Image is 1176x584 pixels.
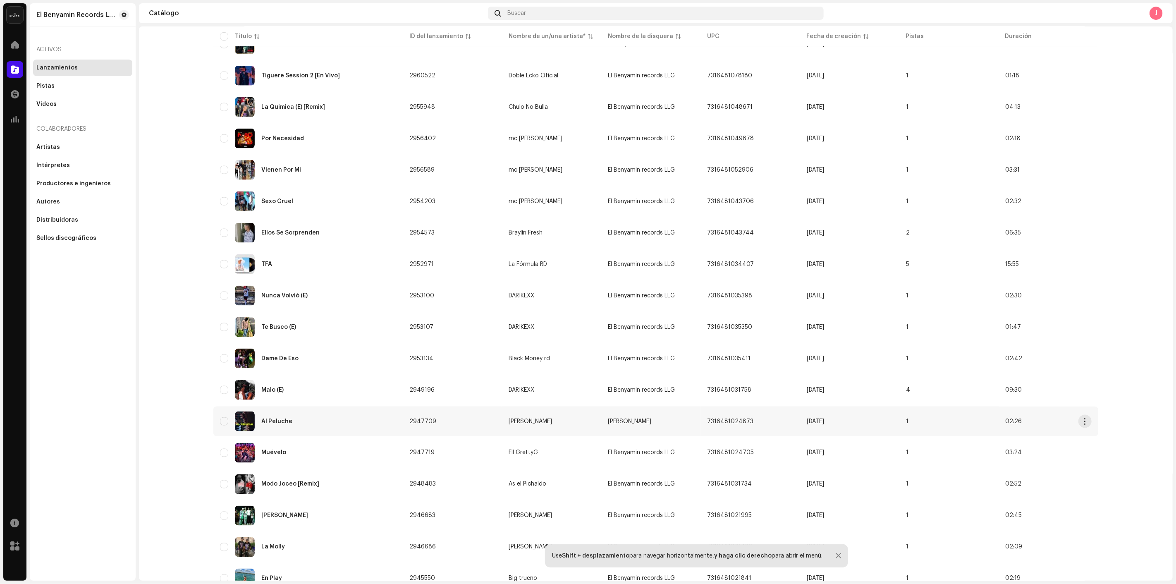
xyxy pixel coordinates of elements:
[807,356,824,361] span: 18 jul 2025
[608,261,675,267] span: El Benyamin records LLG
[409,261,434,267] span: 2952971
[509,387,595,393] span: DARIKEXX
[906,104,908,110] span: 1
[509,324,595,330] span: DARIKEXX
[1006,356,1023,361] span: 02:42
[608,356,675,361] span: El Benyamin records LLG
[509,261,595,267] span: La Fórmula RD
[608,387,675,393] span: El Benyamin records LLG
[36,180,111,187] div: Productores e ingenieros
[1006,387,1022,393] span: 09:30
[36,12,116,18] div: El Benyamin Records LLC
[708,167,754,173] span: 7316481052906
[261,387,284,393] div: Malo (E)
[708,230,754,236] span: 7316481043744
[409,167,435,173] span: 2956589
[409,230,435,236] span: 2954573
[509,167,562,173] div: mc [PERSON_NAME]
[235,443,255,463] img: c61a631b-52cc-4374-98e6-ad9ce66fa268
[235,254,255,274] img: 5aac3e09-7b98-4ead-a4c4-3d2ed645203e
[509,73,595,79] span: Doble Ecko Oficial
[235,537,255,557] img: a98fa93a-09c0-49c7-99de-4bc307376b2a
[409,450,435,456] span: 2947719
[608,293,675,299] span: El Benyamin records LLG
[807,324,824,330] span: 18 jul 2025
[261,261,272,267] div: TFA
[1006,513,1022,519] span: 02:45
[36,217,78,223] div: Distribuidoras
[807,481,824,487] span: 16 jul 2025
[708,199,754,204] span: 7316481043706
[261,199,293,204] div: Sexo Cruel
[235,474,255,494] img: d96a1ee8-485a-4446-b8fe-28a0e18355ea
[807,73,824,79] span: 26 jul 2025
[409,324,433,330] span: 2953107
[33,119,132,139] re-a-nav-header: Colaboradores
[708,104,753,110] span: 7316481048671
[608,324,675,330] span: El Benyamin records LLG
[708,387,752,393] span: 7316481031758
[608,104,675,110] span: El Benyamin records LLG
[562,553,629,559] strong: Shift + desplazamiento
[235,32,252,41] div: Título
[708,481,752,487] span: 7316481031734
[807,261,824,267] span: 18 jul 2025
[1150,7,1163,20] div: J
[261,230,320,236] div: Ellos Se Sorprenden
[1006,544,1023,550] span: 02:09
[509,293,534,299] div: DARIKEXX
[708,576,752,582] span: 7316481021841
[509,167,595,173] span: mc fulvio
[509,104,548,110] div: Chulo No Bulla
[807,513,824,519] span: 15 jul 2025
[708,293,753,299] span: 7316481035398
[509,481,546,487] div: As el Pichaldo
[33,230,132,247] re-m-nav-item: Sellos discográficos
[509,230,595,236] span: Braylin Fresh
[807,136,824,141] span: 22 jul 2025
[235,349,255,369] img: 0ec0c12e-60c9-459f-b802-1e463e535e8f
[906,167,908,173] span: 1
[509,576,537,582] div: Big trueno
[261,167,301,173] div: Vienen Por Mi
[906,450,908,456] span: 1
[608,450,675,456] span: El Benyamin records LLG
[708,356,751,361] span: 7316481035411
[807,167,824,173] span: 22 jul 2025
[906,73,908,79] span: 1
[708,324,753,330] span: 7316481035350
[807,450,824,456] span: 16 jul 2025
[708,73,753,79] span: 7316481078180
[235,223,255,243] img: 0b8c60e8-6864-47be-81d3-c576b22b75cd
[807,199,824,204] span: 20 jul 2025
[906,356,908,361] span: 1
[509,419,552,424] div: [PERSON_NAME]
[608,419,651,424] span: Mark B
[906,576,908,582] span: 1
[36,235,96,242] div: Sellos discográficos
[1006,481,1022,487] span: 02:52
[235,160,255,180] img: 126b90db-75a3-4ad4-b5cd-ad8486eebfe0
[608,199,675,204] span: El Benyamin records LLG
[906,481,908,487] span: 1
[261,136,304,141] div: Por Necesidad
[1006,104,1021,110] span: 04:13
[261,481,319,487] div: Modo Joceo [Remix]
[509,136,595,141] span: mc fulvio
[261,513,308,519] div: Domingo De Fogueo
[906,513,908,519] span: 1
[409,356,433,361] span: 2953134
[261,576,282,582] div: En Play
[806,32,861,41] div: Fecha de creación
[235,506,255,526] img: f5e238a7-3ae4-4149-a13c-051bfdb49241
[235,129,255,148] img: b640d489-582b-405b-9552-26aff334619b
[36,144,60,151] div: Artistas
[409,419,436,424] span: 2947709
[235,191,255,211] img: 5e29e6f2-3702-4c16-98ea-49b9051b7654
[409,387,435,393] span: 2949196
[509,104,595,110] span: Chulo No Bulla
[509,261,547,267] div: La Fórmula RD
[7,7,23,23] img: 02a7c2d3-3c89-4098-b12f-2ff2945c95ee
[807,230,824,236] span: 20 jul 2025
[1006,73,1020,79] span: 01:18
